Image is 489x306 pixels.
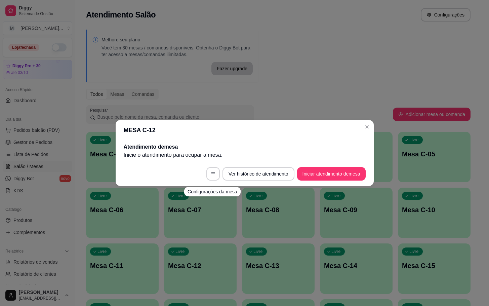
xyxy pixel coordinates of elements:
[222,167,294,181] button: Ver histórico de atendimento
[362,121,372,132] button: Close
[124,143,366,151] h2: Atendimento de mesa
[124,151,366,159] p: Inicie o atendimento para ocupar a mesa .
[297,167,366,181] button: Iniciar atendimento demesa
[184,187,241,196] div: Configurações da mesa
[116,120,374,140] header: MESA C-12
